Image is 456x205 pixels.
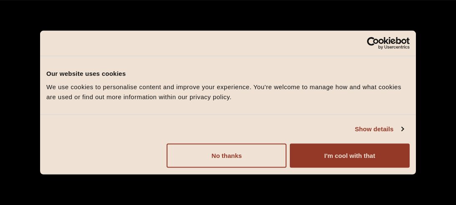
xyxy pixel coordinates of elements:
[337,37,410,50] a: Usercentrics Cookiebot - opens in a new window
[46,69,410,79] div: Our website uses cookies
[290,143,410,167] button: I'm cool with that
[167,143,286,167] button: No thanks
[355,124,403,134] a: Show details
[46,82,410,102] div: We use cookies to personalise content and improve your experience. You're welcome to manage how a...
